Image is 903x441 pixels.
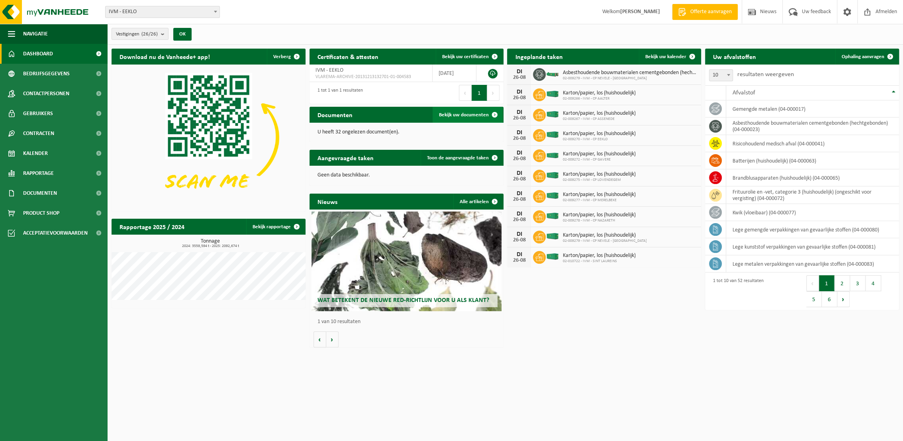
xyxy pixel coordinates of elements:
td: kwik (vloeibaar) (04-000077) [726,204,899,221]
span: Wat betekent de nieuwe RED-richtlijn voor u als klant? [317,297,489,304]
button: 1 [819,275,834,291]
td: lege gemengde verpakkingen van gevaarlijke stoffen (04-000080) [726,221,899,238]
div: DI [511,211,527,217]
img: HK-XC-40-GN-00 [546,192,559,199]
div: DI [511,190,527,197]
button: Next [837,291,850,307]
button: Verberg [267,49,305,65]
img: HK-XC-40-GN-00 [546,131,559,138]
a: Bekijk uw documenten [433,107,503,123]
span: Karton/papier, los (huishoudelijk) [562,90,635,96]
span: Navigatie [23,24,48,44]
span: Offerte aanvragen [688,8,734,16]
div: 26-08 [511,136,527,141]
a: Bekijk rapportage [246,219,305,235]
td: asbesthoudende bouwmaterialen cementgebonden (hechtgebonden) (04-000023) [726,118,899,135]
button: Vorige [313,331,326,347]
img: HK-XC-40-GN-00 [546,90,559,98]
div: DI [511,231,527,237]
h2: Aangevraagde taken [309,150,382,165]
span: Karton/papier, los (huishoudelijk) [562,151,635,157]
span: Bedrijfsgegevens [23,64,70,84]
img: HK-XC-40-GN-00 [546,253,559,260]
span: Karton/papier, los (huishoudelijk) [562,171,635,178]
div: 26-08 [511,75,527,80]
span: Bekijk uw documenten [439,112,489,118]
span: Rapportage [23,163,54,183]
span: 10 [709,69,733,81]
button: OK [173,28,192,41]
img: HK-XC-40-GN-00 [546,212,559,220]
span: 02-009270 - IVM - CP EEKLO [562,137,635,142]
div: DI [511,129,527,136]
span: Bekijk uw certificaten [442,54,489,59]
div: 26-08 [511,258,527,263]
span: IVM - EEKLO [105,6,220,18]
p: 1 van 10 resultaten [317,319,499,325]
div: DI [511,69,527,75]
span: Gebruikers [23,104,53,123]
span: Toon de aangevraagde taken [427,155,489,161]
img: HK-XC-30-GN-00 [546,151,559,159]
span: 02-010722 - IVM - SINT LAUREINS [562,259,635,264]
span: Karton/papier, los (huishoudelijk) [562,253,635,259]
span: Karton/papier, los (huishoudelijk) [562,110,635,117]
span: VLAREMA-ARCHIVE-20131213132701-01-004583 [315,74,426,80]
span: Verberg [273,54,291,59]
a: Alle artikelen [453,194,503,210]
span: Afvalstof [732,90,755,96]
button: Volgende [326,331,339,347]
a: Toon de aangevraagde taken [421,150,503,166]
img: HK-XC-10-GN-00 [546,70,559,77]
span: Documenten [23,183,57,203]
span: IVM - EEKLO [106,6,219,18]
div: 26-08 [511,237,527,243]
h2: Documenten [309,107,360,122]
div: DI [511,89,527,95]
span: 10 [709,70,733,81]
span: 02-009278 - IVM - CP NAZARETH [562,218,635,223]
div: DI [511,251,527,258]
span: 02-009272 - IVM - CP GAVERE [562,157,635,162]
button: 2 [834,275,850,291]
span: Karton/papier, los (huishoudelijk) [562,232,646,239]
button: 4 [866,275,881,291]
td: risicohoudend medisch afval (04-000041) [726,135,899,152]
span: Ophaling aanvragen [842,54,884,59]
span: Kalender [23,143,48,163]
div: 26-08 [511,217,527,223]
a: Wat betekent de nieuwe RED-richtlijn voor u als klant? [311,212,501,311]
td: frituurolie en -vet, categorie 3 (huishoudelijk) (ongeschikt voor vergisting) (04-000072) [726,186,899,204]
td: batterijen (huishoudelijk) (04-000063) [726,152,899,169]
span: Karton/papier, los (huishoudelijk) [562,192,635,198]
p: Geen data beschikbaar. [317,172,496,178]
div: DI [511,170,527,176]
span: Bekijk uw kalender [645,54,686,59]
div: 1 tot 1 van 1 resultaten [313,84,363,102]
div: DI [511,150,527,156]
h2: Uw afvalstoffen [705,49,764,64]
span: IVM - EEKLO [315,67,343,73]
button: 6 [822,291,837,307]
h2: Download nu de Vanheede+ app! [112,49,218,64]
span: Dashboard [23,44,53,64]
button: Vestigingen(26/26) [112,28,168,40]
span: 02-009267 - IVM - CP ASSENEDE [562,117,635,122]
button: Previous [459,85,472,101]
a: Ophaling aanvragen [835,49,898,65]
img: HK-XC-40-GN-00 [546,172,559,179]
button: Previous [806,275,819,291]
count: (26/26) [141,31,158,37]
span: Contracten [23,123,54,143]
td: lege metalen verpakkingen van gevaarlijke stoffen (04-000083) [726,255,899,272]
span: 02-009279 - IVM - CP NEVELE - [GEOGRAPHIC_DATA] [562,76,697,81]
div: 26-08 [511,156,527,162]
img: Download de VHEPlus App [112,65,306,210]
a: Bekijk uw certificaten [436,49,503,65]
div: 1 tot 10 van 52 resultaten [709,274,763,308]
a: Offerte aanvragen [672,4,738,20]
button: Next [487,85,499,101]
div: DI [511,109,527,116]
td: lege kunststof verpakkingen van gevaarlijke stoffen (04-000081) [726,238,899,255]
span: 02-009275 - IVM - CP LOVENDEGEM [562,178,635,182]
